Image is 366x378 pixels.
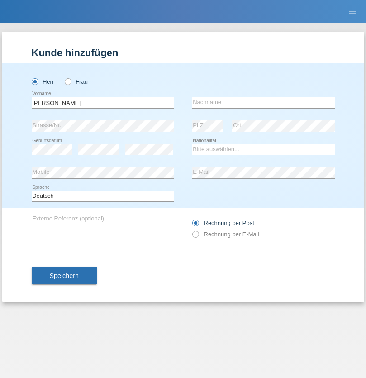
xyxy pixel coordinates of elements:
[192,220,254,226] label: Rechnung per Post
[343,9,361,14] a: menu
[65,78,71,84] input: Frau
[192,231,198,242] input: Rechnung per E-Mail
[32,78,38,84] input: Herr
[32,47,335,58] h1: Kunde hinzufügen
[65,78,88,85] label: Frau
[32,267,97,284] button: Speichern
[348,7,357,16] i: menu
[32,78,54,85] label: Herr
[192,231,259,238] label: Rechnung per E-Mail
[50,272,79,279] span: Speichern
[192,220,198,231] input: Rechnung per Post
